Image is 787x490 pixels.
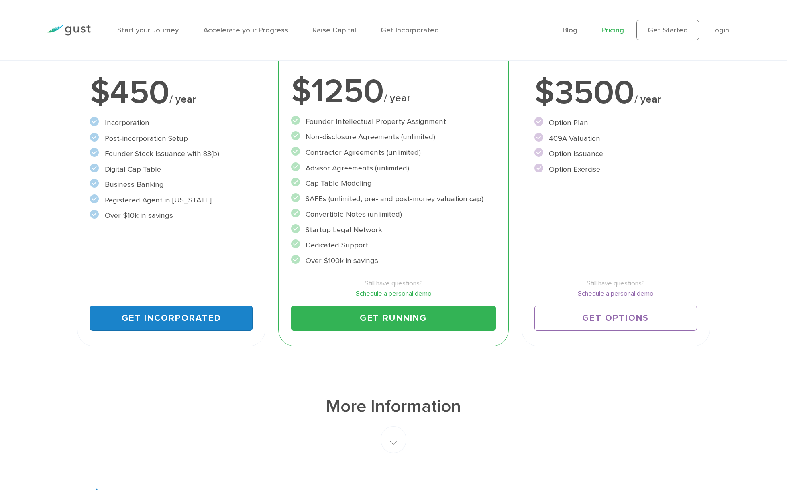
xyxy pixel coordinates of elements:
[291,239,496,251] li: Dedicated Support
[291,279,496,289] span: Still have questions?
[90,117,253,128] li: Incorporation
[291,131,496,142] li: Non-disclosure Agreements (unlimited)
[381,26,439,34] a: Get Incorporated
[90,148,253,159] li: Founder Stock Issuance with 83(b)
[534,164,697,175] li: Option Exercise
[312,26,356,34] a: Raise Capital
[534,75,697,109] div: $3500
[90,179,253,190] li: Business Banking
[77,395,710,418] h1: More Information
[534,306,697,331] a: Get Options
[117,26,179,34] a: Start your Journey
[534,279,697,289] span: Still have questions?
[634,93,661,105] span: / year
[90,164,253,175] li: Digital Cap Table
[384,92,411,104] span: / year
[90,210,253,221] li: Over $10k in savings
[46,25,91,36] img: Gust Logo
[291,193,496,205] li: SAFEs (unlimited, pre- and post-money valuation cap)
[90,306,253,331] a: Get Incorporated
[291,178,496,189] li: Cap Table Modeling
[291,147,496,158] li: Contractor Agreements (unlimited)
[711,26,729,34] a: Login
[534,148,697,159] li: Option Issuance
[534,133,697,144] li: 409A Valuation
[636,20,699,40] a: Get Started
[291,289,496,299] a: Schedule a personal demo
[291,224,496,235] li: Startup Legal Network
[534,289,697,299] a: Schedule a personal demo
[90,75,253,109] div: $450
[563,26,577,34] a: Blog
[291,255,496,266] li: Over $100k in savings
[291,116,496,127] li: Founder Intellectual Property Assignment
[291,306,496,331] a: Get Running
[291,162,496,174] li: Advisor Agreements (unlimited)
[90,133,253,144] li: Post-incorporation Setup
[169,93,196,105] span: / year
[601,26,624,34] a: Pricing
[291,74,496,107] div: $1250
[534,117,697,128] li: Option Plan
[90,194,253,206] li: Registered Agent in [US_STATE]
[203,26,288,34] a: Accelerate your Progress
[291,209,496,220] li: Convertible Notes (unlimited)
